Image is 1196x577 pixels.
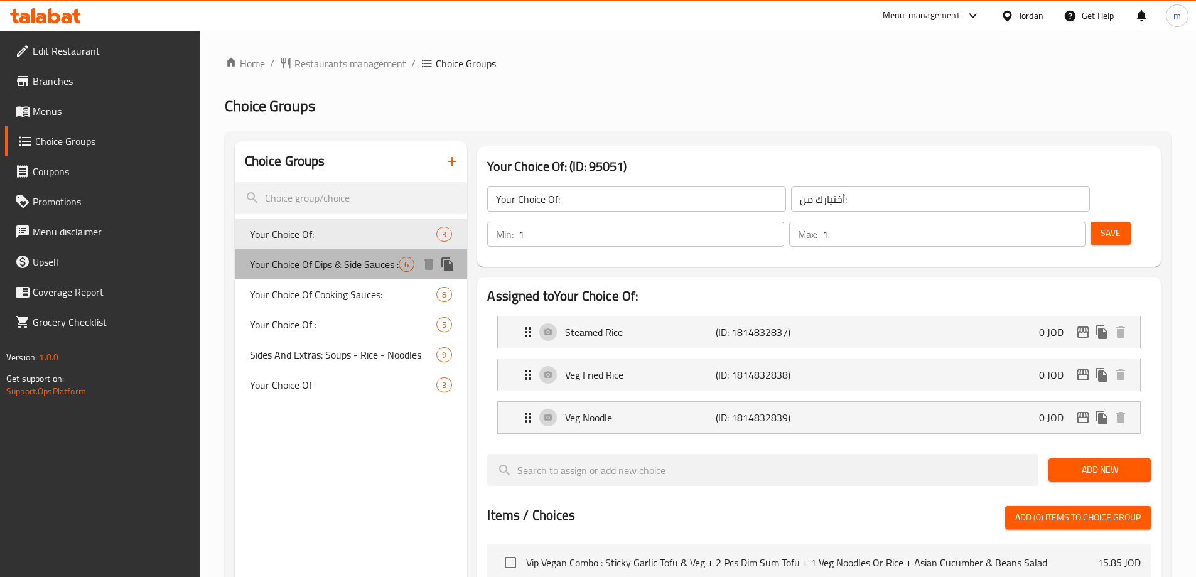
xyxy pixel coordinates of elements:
button: delete [1111,408,1130,427]
p: Steamed Rice [565,325,715,340]
span: Choice Groups [436,56,496,71]
span: Promotions [33,194,190,209]
div: Your Choice Of :5 [235,310,468,340]
span: Upsell [33,254,190,269]
span: Grocery Checklist [33,315,190,330]
span: Add (0) items to choice group [1015,510,1141,526]
span: Menu disclaimer [33,224,190,239]
a: Choice Groups [5,126,200,156]
div: Sides And Extras: Soups - Rice - Noodles9 [235,340,468,370]
div: Expand [498,402,1140,433]
button: delete [419,255,438,274]
span: Coverage Report [33,284,190,299]
div: Choices [436,347,452,362]
p: 0 JOD [1039,410,1074,425]
button: delete [1111,323,1130,342]
span: 8 [437,289,451,301]
a: Branches [5,66,200,96]
span: m [1173,9,1181,23]
button: duplicate [1092,408,1111,427]
p: 0 JOD [1039,325,1074,340]
li: Expand [487,396,1151,439]
h3: Your Choice Of: (ID: 95051) [487,156,1151,176]
button: duplicate [1092,323,1111,342]
span: Add New [1059,462,1141,478]
span: Menus [33,104,190,119]
span: 9 [437,349,451,361]
li: Expand [487,311,1151,353]
span: Choice Groups [35,134,190,149]
a: Menus [5,96,200,126]
p: Veg Fried Rice [565,367,715,382]
div: Your Choice Of3 [235,370,468,400]
p: 15.85 JOD [1097,555,1141,570]
div: Expand [498,316,1140,348]
div: Menu-management [883,8,960,23]
button: edit [1074,323,1092,342]
p: 0 JOD [1039,367,1074,382]
h2: Assigned to Your Choice Of: [487,287,1151,306]
p: (ID: 1814832838) [716,367,816,382]
span: Save [1101,225,1121,241]
a: Menu disclaimer [5,217,200,247]
p: (ID: 1814832839) [716,410,816,425]
span: Branches [33,73,190,89]
a: Restaurants management [279,56,406,71]
a: Support.OpsPlatform [6,383,86,399]
button: edit [1074,408,1092,427]
span: Sides And Extras: Soups - Rice - Noodles [250,347,437,362]
button: Save [1091,222,1131,245]
p: (ID: 1814832837) [716,325,816,340]
span: Your Choice Of : [250,317,437,332]
a: Promotions [5,186,200,217]
button: edit [1074,365,1092,384]
span: Edit Restaurant [33,43,190,58]
div: Expand [498,359,1140,391]
span: Your Choice Of Cooking Sauces: [250,287,437,302]
button: Add New [1048,458,1151,482]
span: Version: [6,349,37,365]
input: search [235,182,468,214]
nav: breadcrumb [225,56,1171,71]
button: Add (0) items to choice group [1005,506,1151,529]
div: Choices [399,257,414,272]
span: 1.0.0 [39,349,58,365]
div: Your Choice Of Dips & Side Sauces :6deleteduplicate [235,249,468,279]
h2: Items / Choices [487,506,575,525]
p: Veg Noodle [565,410,715,425]
div: Choices [436,377,452,392]
span: Select choice [497,549,524,576]
a: Coupons [5,156,200,186]
a: Home [225,56,265,71]
span: Coupons [33,164,190,179]
span: Your Choice Of: [250,227,437,242]
p: Max: [798,227,817,242]
a: Upsell [5,247,200,277]
a: Grocery Checklist [5,307,200,337]
span: 3 [437,379,451,391]
div: Your Choice Of Cooking Sauces:8 [235,279,468,310]
div: Choices [436,227,452,242]
span: 5 [437,319,451,331]
button: delete [1111,365,1130,384]
button: duplicate [1092,365,1111,384]
span: Your Choice Of Dips & Side Sauces : [250,257,399,272]
span: Vip Vegan Combo : Sticky Garlic Tofu & Veg + 2 Pcs Dim Sum Tofu + 1 Veg Noodles Or Rice + Asian C... [526,555,1097,570]
span: Your Choice Of [250,377,437,392]
div: Choices [436,317,452,332]
a: Edit Restaurant [5,36,200,66]
span: Get support on: [6,370,64,387]
span: Choice Groups [225,92,315,120]
span: 3 [437,229,451,240]
input: search [487,454,1038,486]
div: Jordan [1019,9,1043,23]
div: Choices [436,287,452,302]
li: Expand [487,353,1151,396]
li: / [411,56,416,71]
li: / [270,56,274,71]
a: Coverage Report [5,277,200,307]
p: Min: [496,227,514,242]
span: Restaurants management [294,56,406,71]
button: duplicate [438,255,457,274]
span: 6 [399,259,414,271]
